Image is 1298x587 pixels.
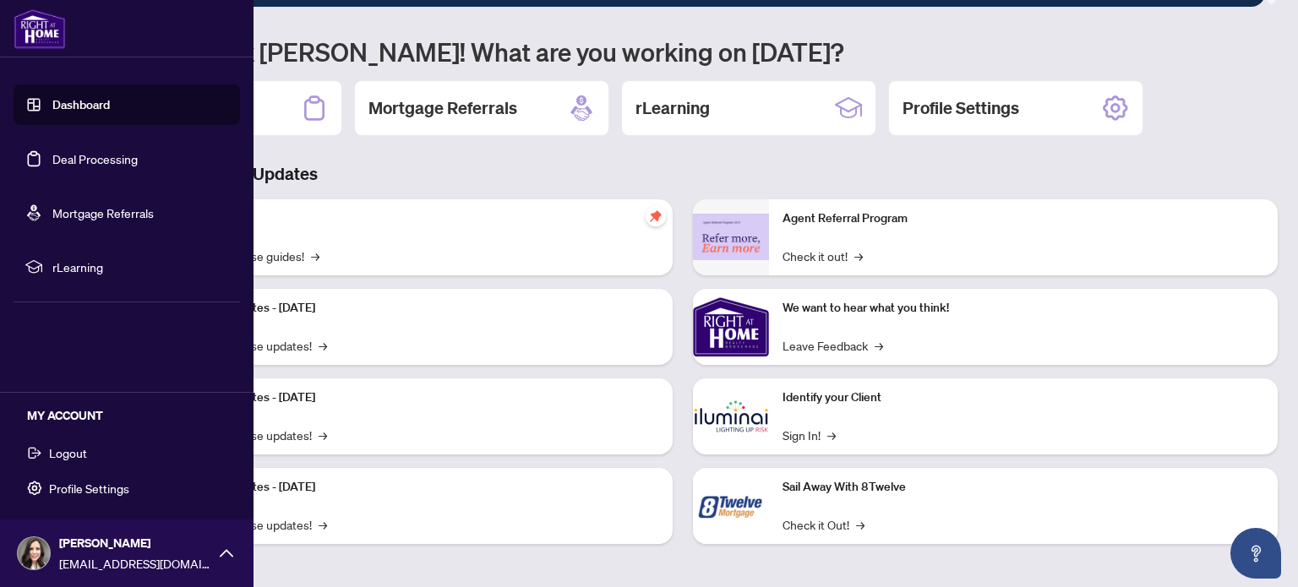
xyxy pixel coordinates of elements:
[783,478,1264,497] p: Sail Away With 8Twelve
[783,426,836,444] a: Sign In!→
[59,534,211,552] span: [PERSON_NAME]
[903,96,1019,120] h2: Profile Settings
[783,336,883,355] a: Leave Feedback→
[646,206,666,226] span: pushpin
[88,35,1278,68] h1: Welcome back [PERSON_NAME]! What are you working on [DATE]?
[319,426,327,444] span: →
[783,299,1264,318] p: We want to hear what you think!
[783,515,864,534] a: Check it Out!→
[27,406,240,425] h5: MY ACCOUNT
[875,336,883,355] span: →
[635,96,710,120] h2: rLearning
[783,389,1264,407] p: Identify your Client
[14,438,240,467] button: Logout
[856,515,864,534] span: →
[88,162,1278,186] h3: Brokerage & Industry Updates
[368,96,517,120] h2: Mortgage Referrals
[52,258,228,276] span: rLearning
[177,299,659,318] p: Platform Updates - [DATE]
[177,389,659,407] p: Platform Updates - [DATE]
[693,468,769,544] img: Sail Away With 8Twelve
[1230,528,1281,579] button: Open asap
[52,151,138,166] a: Deal Processing
[827,426,836,444] span: →
[783,209,1264,228] p: Agent Referral Program
[49,439,87,466] span: Logout
[693,378,769,454] img: Identify your Client
[319,515,327,534] span: →
[319,336,327,355] span: →
[59,554,211,573] span: [EMAIL_ADDRESS][DOMAIN_NAME]
[49,475,129,502] span: Profile Settings
[52,97,110,112] a: Dashboard
[14,474,240,503] button: Profile Settings
[14,8,66,49] img: logo
[783,247,863,265] a: Check it out!→
[177,209,659,228] p: Self-Help
[693,214,769,260] img: Agent Referral Program
[177,478,659,497] p: Platform Updates - [DATE]
[52,205,154,220] a: Mortgage Referrals
[311,247,319,265] span: →
[854,247,863,265] span: →
[18,537,50,569] img: Profile Icon
[693,289,769,365] img: We want to hear what you think!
